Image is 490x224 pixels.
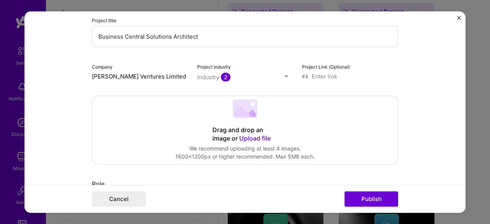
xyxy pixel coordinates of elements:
[92,17,116,23] label: Project title
[92,26,398,47] input: Enter the name of the project
[175,152,315,160] div: 1600x1200px or higher recommended. Max 5MB each.
[92,72,188,80] input: Enter name or website
[284,74,289,78] img: drop icon
[197,73,230,81] div: Industry
[197,64,231,69] label: Project industry
[221,72,230,81] span: 2
[345,191,398,207] button: Publish
[92,64,113,69] label: Company
[302,64,350,69] label: Project Link (Optional)
[92,191,145,207] button: Cancel
[92,95,398,164] div: Drag and drop an image or Upload fileWe recommend uploading at least 4 images.1600x1200px or high...
[457,16,461,24] button: Close
[92,180,398,188] div: Role
[302,72,398,80] input: Enter link
[175,144,315,152] div: We recommend uploading at least 4 images.
[239,134,271,142] span: Upload file
[212,126,278,142] div: Drag and drop an image or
